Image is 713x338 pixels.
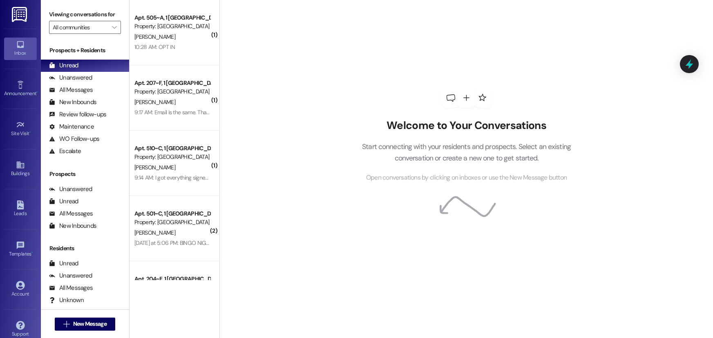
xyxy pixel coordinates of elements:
div: Unread [49,61,78,70]
div: Unread [49,197,78,206]
p: Start connecting with your residents and prospects. Select an existing conversation or create a n... [350,141,583,164]
div: New Inbounds [49,222,96,230]
div: Apt. 505~A, 1 [GEOGRAPHIC_DATA] [134,13,210,22]
div: Residents [41,244,129,253]
div: Property: [GEOGRAPHIC_DATA] [134,22,210,31]
div: Property: [GEOGRAPHIC_DATA] [134,153,210,161]
div: Unanswered [49,271,92,280]
i:  [112,24,116,31]
div: 9:14 AM: I got everything signed, am I good to go? [134,174,250,181]
span: [PERSON_NAME] [134,98,175,106]
a: Templates • [4,238,37,260]
div: Maintenance [49,122,94,131]
div: Unanswered [49,73,92,82]
div: Prospects [41,170,129,178]
div: Apt. 204~E, 1 [GEOGRAPHIC_DATA] [134,275,210,283]
span: [PERSON_NAME] [134,229,175,236]
div: Apt. 510~C, 1 [GEOGRAPHIC_DATA] [134,144,210,153]
div: Unknown [49,296,84,305]
label: Viewing conversations for [49,8,121,21]
span: New Message [73,320,107,328]
span: [PERSON_NAME] [134,164,175,171]
div: WO Follow-ups [49,135,99,143]
div: All Messages [49,86,93,94]
div: Property: [GEOGRAPHIC_DATA] [134,87,210,96]
a: Account [4,278,37,300]
div: All Messages [49,284,93,292]
div: Escalate [49,147,81,156]
span: Open conversations by clicking on inboxes or use the New Message button [366,173,567,183]
div: Apt. 207~F, 1 [GEOGRAPHIC_DATA] [134,79,210,87]
i:  [63,321,69,327]
div: 9:17 AM: Email is the same. Thank you! [134,109,223,116]
span: [PERSON_NAME] [134,33,175,40]
button: New Message [55,318,115,331]
div: Prospects + Residents [41,46,129,55]
div: [DATE] at 5:06 PM: BINGO NIGHT TONIGHT AT THE PAVILLION AT 6! BE THERE AND HAVE SNACKS [134,239,366,247]
input: All communities [53,21,108,34]
div: All Messages [49,209,93,218]
a: Site Visit • [4,118,37,140]
div: Review follow-ups [49,110,106,119]
span: • [29,129,31,135]
div: Property: [GEOGRAPHIC_DATA] [134,218,210,227]
img: ResiDesk Logo [12,7,29,22]
div: New Inbounds [49,98,96,107]
div: 10:28 AM: OPT IN [134,43,175,51]
a: Inbox [4,38,37,60]
h2: Welcome to Your Conversations [350,119,583,132]
div: Unanswered [49,185,92,193]
div: Apt. 501~C, 1 [GEOGRAPHIC_DATA] [134,209,210,218]
span: • [36,89,38,95]
div: Unread [49,259,78,268]
span: • [31,250,33,256]
a: Buildings [4,158,37,180]
a: Leads [4,198,37,220]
